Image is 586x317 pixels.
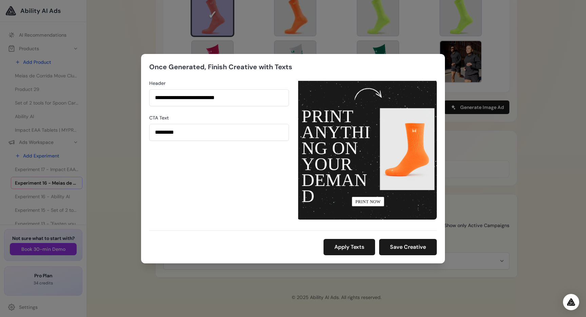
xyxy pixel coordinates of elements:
[149,80,289,87] label: Header
[379,239,437,255] button: Save Creative
[563,294,579,310] div: Open Intercom Messenger
[149,114,289,121] label: CTA Text
[324,239,375,255] button: Apply Texts
[297,80,437,220] img: Generated image
[149,62,292,72] h2: Once Generated, Finish Creative with Texts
